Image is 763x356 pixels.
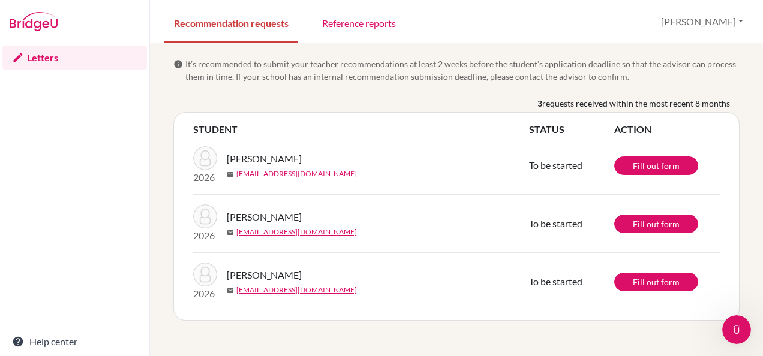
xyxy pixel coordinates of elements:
[164,2,298,43] a: Recommendation requests
[193,228,217,243] p: 2026
[614,156,698,175] a: Fill out form
[173,59,183,69] span: info
[227,268,302,282] span: [PERSON_NAME]
[529,159,582,171] span: To be started
[529,276,582,287] span: To be started
[193,263,217,286] img: Visser, Naomi
[10,12,58,31] img: Bridge-U
[227,171,234,178] span: mail
[193,122,529,137] th: STUDENT
[2,46,147,70] a: Letters
[722,315,751,344] iframe: Intercom live chat
[193,146,217,170] img: Kachhala, Darshil
[236,227,357,237] a: [EMAIL_ADDRESS][DOMAIN_NAME]
[193,286,217,301] p: 2026
[614,273,698,291] a: Fill out form
[236,168,357,179] a: [EMAIL_ADDRESS][DOMAIN_NAME]
[614,215,698,233] a: Fill out form
[537,97,542,110] b: 3
[185,58,740,83] span: It’s recommended to submit your teacher recommendations at least 2 weeks before the student’s app...
[529,218,582,229] span: To be started
[227,229,234,236] span: mail
[227,287,234,294] span: mail
[193,170,217,185] p: 2026
[529,122,614,137] th: STATUS
[542,97,730,110] span: requests received within the most recent 8 months
[236,285,357,295] a: [EMAIL_ADDRESS][DOMAIN_NAME]
[227,152,302,166] span: [PERSON_NAME]
[193,204,217,228] img: Shokry, Nadine
[614,122,720,137] th: ACTION
[313,2,405,43] a: Reference reports
[2,330,147,354] a: Help center
[227,210,302,224] span: [PERSON_NAME]
[656,10,749,33] button: [PERSON_NAME]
